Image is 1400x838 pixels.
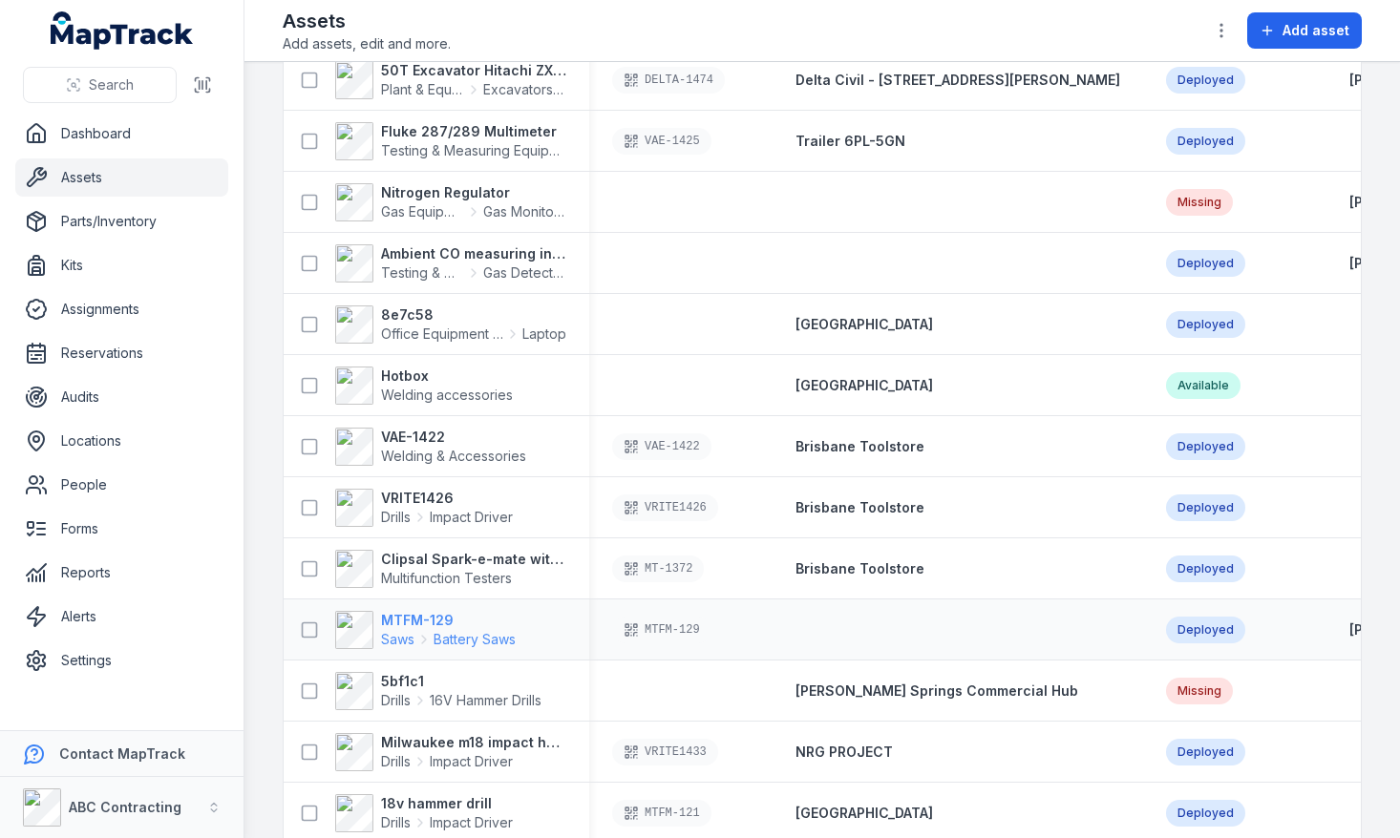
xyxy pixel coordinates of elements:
strong: VAE-1422 [381,428,526,447]
span: Brisbane Toolstore [795,438,924,454]
div: MT-1372 [612,555,704,582]
span: Brisbane Toolstore [795,499,924,515]
a: 8e7c58Office Equipment & ITLaptop [335,305,566,344]
div: Deployed [1166,433,1245,460]
span: Impact Driver [430,508,513,527]
a: Trailer 6PL-5GN [795,132,905,151]
div: Missing [1166,189,1233,216]
a: Clipsal Spark-e-mate with Bags & AccessoriesMultifunction Testers [335,550,566,588]
a: [GEOGRAPHIC_DATA] [795,804,933,823]
span: [GEOGRAPHIC_DATA] [795,316,933,332]
span: Gas Monitors - Methane [483,202,566,221]
div: MTFM-129 [612,617,711,643]
span: Impact Driver [430,752,513,771]
a: VRITE1426DrillsImpact Driver [335,489,513,527]
a: Nitrogen RegulatorGas EquipmentGas Monitors - Methane [335,183,566,221]
a: 5bf1c1Drills16V Hammer Drills [335,672,541,710]
a: 18v hammer drillDrillsImpact Driver [335,794,513,832]
a: 50T Excavator Hitachi ZX350Plant & EquipmentExcavators & Plant [335,61,566,99]
span: Drills [381,752,411,771]
div: Deployed [1166,67,1245,94]
a: Kits [15,246,228,284]
span: Testing & Measuring Equipment [381,263,464,283]
a: Reservations [15,334,228,372]
div: Deployed [1166,739,1245,765]
div: Deployed [1166,250,1245,277]
a: Locations [15,422,228,460]
strong: MTFM-129 [381,611,516,630]
span: Welding accessories [381,387,513,403]
a: [GEOGRAPHIC_DATA] [795,376,933,395]
button: Add asset [1247,12,1362,49]
strong: VRITE1426 [381,489,513,508]
strong: Nitrogen Regulator [381,183,566,202]
strong: Milwaukee m18 impact hammer drill [381,733,566,752]
strong: 50T Excavator Hitachi ZX350 [381,61,566,80]
a: Brisbane Toolstore [795,559,924,578]
div: MTFM-121 [612,800,711,827]
strong: ABC Contracting [69,799,181,815]
a: Brisbane Toolstore [795,437,924,456]
strong: Contact MapTrack [59,745,185,762]
a: Ambient CO measuring instrumentTesting & Measuring EquipmentGas Detectors [335,244,566,283]
div: Missing [1166,678,1233,704]
span: Office Equipment & IT [381,325,503,344]
strong: 8e7c58 [381,305,566,325]
span: Drills [381,508,411,527]
a: [GEOGRAPHIC_DATA] [795,315,933,334]
a: Milwaukee m18 impact hammer drillDrillsImpact Driver [335,733,566,771]
span: NRG PROJECT [795,744,893,760]
strong: 5bf1c1 [381,672,541,691]
span: Welding & Accessories [381,448,526,464]
div: Deployed [1166,128,1245,155]
div: DELTA-1474 [612,67,725,94]
a: MTFM-129SawsBattery Saws [335,611,516,649]
div: VAE-1425 [612,128,711,155]
div: Deployed [1166,617,1245,643]
div: VRITE1426 [612,494,718,521]
strong: 18v hammer drill [381,794,513,813]
span: Impact Driver [430,813,513,832]
span: Saws [381,630,414,649]
a: HotboxWelding accessories [335,367,513,405]
span: Trailer 6PL-5GN [795,133,905,149]
span: Laptop [522,325,566,344]
span: Delta Civil - [STREET_ADDRESS][PERSON_NAME] [795,72,1120,88]
span: Multifunction Testers [381,570,512,586]
span: [GEOGRAPHIC_DATA] [795,805,933,821]
a: Dashboard [15,115,228,153]
span: Drills [381,813,411,832]
span: 16V Hammer Drills [430,691,541,710]
div: Available [1166,372,1241,399]
a: Settings [15,641,228,680]
span: Battery Saws [434,630,516,649]
a: NRG PROJECT [795,743,893,762]
span: Brisbane Toolstore [795,560,924,576]
span: Plant & Equipment [381,80,464,99]
a: Delta Civil - [STREET_ADDRESS][PERSON_NAME] [795,71,1120,90]
strong: Fluke 287/289 Multimeter [381,122,566,141]
a: Reports [15,554,228,592]
a: VAE-1422Welding & Accessories [335,428,526,466]
a: Assets [15,158,228,197]
span: Gas Detectors [483,263,566,283]
span: Drills [381,691,411,710]
strong: Ambient CO measuring instrument [381,244,566,263]
a: Forms [15,510,228,548]
a: Brisbane Toolstore [795,498,924,517]
a: MapTrack [51,11,194,50]
div: Deployed [1166,555,1245,582]
strong: Hotbox [381,367,513,386]
span: [GEOGRAPHIC_DATA] [795,377,933,393]
a: People [15,466,228,504]
div: Deployed [1166,800,1245,827]
h2: Assets [283,8,451,34]
a: Audits [15,378,228,416]
div: Deployed [1166,311,1245,338]
a: Alerts [15,597,228,636]
span: Add assets, edit and more. [283,34,451,53]
span: Search [89,75,134,94]
a: Fluke 287/289 MultimeterTesting & Measuring Equipment [335,122,566,160]
span: Gas Equipment [381,202,464,221]
div: VRITE1433 [612,739,718,765]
